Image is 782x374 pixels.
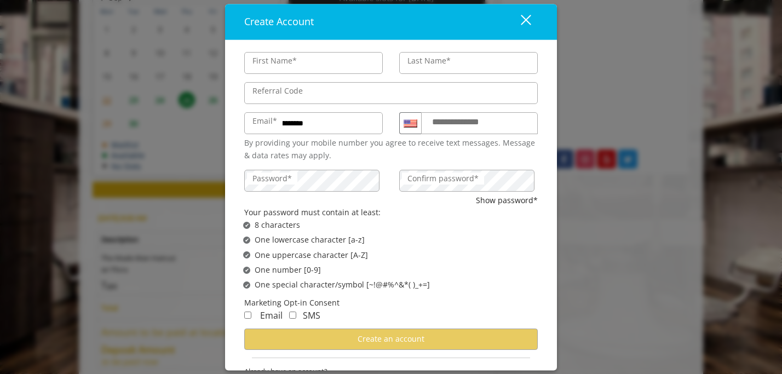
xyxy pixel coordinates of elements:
[402,55,456,67] label: Last Name*
[244,170,380,192] input: Password
[245,281,249,290] span: ✔
[244,312,251,319] input: Receive Marketing Email
[245,266,249,275] span: ✔
[247,85,308,97] label: Referral Code
[244,207,538,219] div: Your password must contain at least:
[508,14,530,30] div: close dialog
[245,251,249,260] span: ✔
[255,219,300,231] span: 8 characters
[245,221,249,229] span: ✔
[255,264,321,276] span: One number [0-9]
[399,113,421,135] div: Country
[501,11,538,33] button: close dialog
[255,234,365,246] span: One lowercase character [a-z]
[247,172,297,185] label: Password*
[244,53,383,74] input: FirstName
[402,172,484,185] label: Confirm password*
[289,312,296,319] input: Receive Marketing SMS
[244,15,314,28] span: Create Account
[303,310,320,322] span: SMS
[244,329,538,350] button: Create an account
[399,53,538,74] input: Lastname
[244,297,538,309] div: Marketing Opt-in Consent
[255,279,430,291] span: One special character/symbol [~!@#%^&*( )_+=]
[244,137,538,162] div: By providing your mobile number you agree to receive text messages. Message & data rates may apply.
[476,194,538,206] button: Show password*
[260,310,283,322] span: Email
[255,249,368,261] span: One uppercase character [A-Z]
[399,170,534,192] input: ConfirmPassword
[245,236,249,245] span: ✔
[247,116,283,128] label: Email*
[358,334,424,344] span: Create an account
[244,83,538,105] input: ReferralCode
[247,55,302,67] label: First Name*
[244,113,383,135] input: Email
